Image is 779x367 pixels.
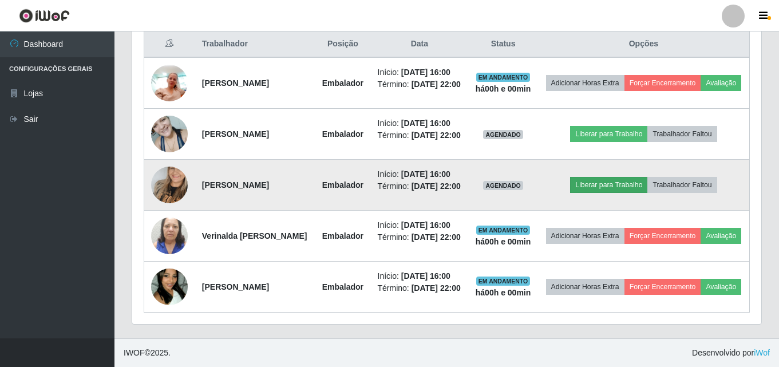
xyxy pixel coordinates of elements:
button: Avaliação [701,279,741,295]
button: Adicionar Horas Extra [546,279,624,295]
span: Desenvolvido por [692,347,770,359]
strong: Embalador [322,231,363,240]
span: © 2025 . [124,347,171,359]
span: EM ANDAMENTO [476,226,531,235]
time: [DATE] 16:00 [401,68,450,77]
button: Liberar para Trabalho [570,126,647,142]
th: Opções [538,31,750,58]
li: Término: [378,180,462,192]
strong: há 00 h e 00 min [476,237,531,246]
strong: Embalador [322,180,363,190]
span: IWOF [124,348,145,357]
li: Início: [378,168,462,180]
img: 1743267805927.jpeg [151,254,188,319]
th: Status [468,31,538,58]
button: Forçar Encerramento [624,279,701,295]
span: AGENDADO [483,181,523,190]
time: [DATE] 16:00 [401,271,450,281]
strong: Embalador [322,282,363,291]
a: iWof [754,348,770,357]
th: Posição [315,31,370,58]
img: 1728324895552.jpeg [151,203,188,269]
button: Trabalhador Faltou [647,126,717,142]
strong: há 00 h e 00 min [476,288,531,297]
time: [DATE] 16:00 [401,119,450,128]
strong: Embalador [322,129,363,139]
button: Forçar Encerramento [624,228,701,244]
img: CoreUI Logo [19,9,70,23]
th: Trabalhador [195,31,315,58]
button: Avaliação [701,75,741,91]
strong: há 00 h e 00 min [476,84,531,93]
img: 1715267360943.jpeg [151,152,188,218]
strong: [PERSON_NAME] [202,78,269,88]
button: Forçar Encerramento [624,75,701,91]
strong: [PERSON_NAME] [202,282,269,291]
time: [DATE] 22:00 [412,181,461,191]
span: EM ANDAMENTO [476,277,531,286]
button: Adicionar Horas Extra [546,228,624,244]
strong: Verinalda [PERSON_NAME] [202,231,307,240]
li: Término: [378,282,462,294]
strong: [PERSON_NAME] [202,129,269,139]
button: Adicionar Horas Extra [546,75,624,91]
time: [DATE] 22:00 [412,80,461,89]
time: [DATE] 16:00 [401,220,450,230]
button: Avaliação [701,228,741,244]
li: Término: [378,231,462,243]
li: Término: [378,78,462,90]
li: Início: [378,117,462,129]
span: EM ANDAMENTO [476,73,531,82]
img: 1704221939354.jpeg [151,58,188,107]
time: [DATE] 22:00 [412,232,461,242]
li: Início: [378,66,462,78]
li: Início: [378,219,462,231]
img: 1714959691742.jpeg [151,109,188,158]
strong: Embalador [322,78,363,88]
li: Início: [378,270,462,282]
time: [DATE] 22:00 [412,283,461,293]
time: [DATE] 16:00 [401,169,450,179]
button: Trabalhador Faltou [647,177,717,193]
li: Término: [378,129,462,141]
span: AGENDADO [483,130,523,139]
strong: [PERSON_NAME] [202,180,269,190]
time: [DATE] 22:00 [412,131,461,140]
button: Liberar para Trabalho [570,177,647,193]
th: Data [371,31,469,58]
